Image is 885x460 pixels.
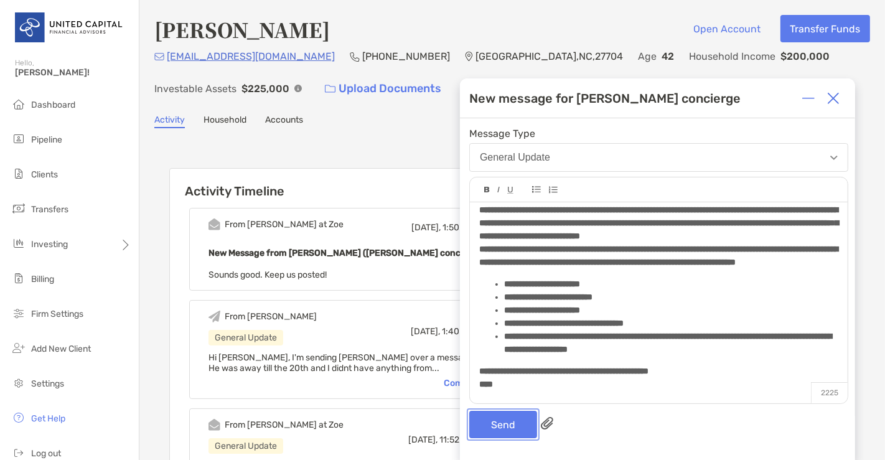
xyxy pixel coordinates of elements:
span: 1:40 PM ED [442,326,487,337]
img: clients icon [11,166,26,181]
h6: Activity Timeline [170,169,575,199]
span: Log out [31,448,61,459]
div: From [PERSON_NAME] at Zoe [225,420,344,430]
img: get-help icon [11,410,26,425]
div: From [PERSON_NAME] at Zoe [225,219,344,230]
img: Editor control icon [548,186,558,194]
img: Expand or collapse [802,92,815,105]
span: [DATE], [411,326,440,337]
span: Pipeline [31,134,62,145]
span: Investing [31,239,68,250]
b: New Message from [PERSON_NAME] ([PERSON_NAME] concierge) [208,248,485,258]
div: General Update [208,438,283,454]
img: Event icon [208,218,220,230]
img: Event icon [208,419,220,431]
img: transfers icon [11,201,26,216]
p: [PHONE_NUMBER] [362,49,450,64]
div: Complete message [444,378,536,388]
span: Settings [31,378,64,389]
img: dashboard icon [11,96,26,111]
span: Hi [PERSON_NAME], I'm sending [PERSON_NAME] over a message this afternoon. He was away till the 2... [208,352,533,373]
a: Upload Documents [317,75,449,102]
img: Info Icon [294,85,302,92]
img: Open dropdown arrow [830,156,838,160]
p: Investable Assets [154,81,236,96]
div: General Update [480,152,550,163]
span: Billing [31,274,54,284]
img: logout icon [11,445,26,460]
p: Household Income [689,49,775,64]
img: button icon [325,85,335,93]
img: Phone Icon [350,52,360,62]
span: Transfers [31,204,68,215]
img: Event icon [208,311,220,322]
img: add_new_client icon [11,340,26,355]
div: General Update [208,330,283,345]
img: settings icon [11,375,26,390]
img: Close [827,92,840,105]
span: Dashboard [31,100,75,110]
p: [GEOGRAPHIC_DATA] , NC , 27704 [475,49,623,64]
p: 42 [662,49,674,64]
a: Activity [154,115,185,128]
img: Location Icon [465,52,473,62]
span: Add New Client [31,344,91,354]
a: Accounts [265,115,303,128]
img: Editor control icon [497,187,500,193]
button: Open Account [684,15,770,42]
p: 2225 [811,382,848,403]
span: Sounds good. Keep us posted! [208,270,327,280]
button: General Update [469,143,848,172]
h4: [PERSON_NAME] [154,15,330,44]
img: pipeline icon [11,131,26,146]
span: Clients [31,169,58,180]
span: [PERSON_NAME]! [15,67,131,78]
img: Editor control icon [484,187,490,193]
p: $200,000 [780,49,830,64]
span: Message Type [469,128,848,139]
p: Age [638,49,657,64]
span: [DATE], [408,434,438,445]
span: Get Help [31,413,65,424]
img: billing icon [11,271,26,286]
div: From [PERSON_NAME] [225,311,317,322]
span: Firm Settings [31,309,83,319]
button: Transfer Funds [780,15,870,42]
button: Send [469,411,537,438]
p: [EMAIL_ADDRESS][DOMAIN_NAME] [167,49,335,64]
img: Editor control icon [532,186,541,193]
p: $225,000 [241,81,289,96]
span: 1:50 PM ED [442,222,487,233]
img: investing icon [11,236,26,251]
img: firm-settings icon [11,306,26,321]
img: paperclip attachments [541,417,553,429]
img: United Capital Logo [15,5,124,50]
img: Email Icon [154,53,164,60]
a: Household [204,115,246,128]
span: [DATE], [411,222,441,233]
div: New message for [PERSON_NAME] concierge [469,91,741,106]
span: 11:52 AM ED [439,434,487,445]
img: Editor control icon [507,187,513,194]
